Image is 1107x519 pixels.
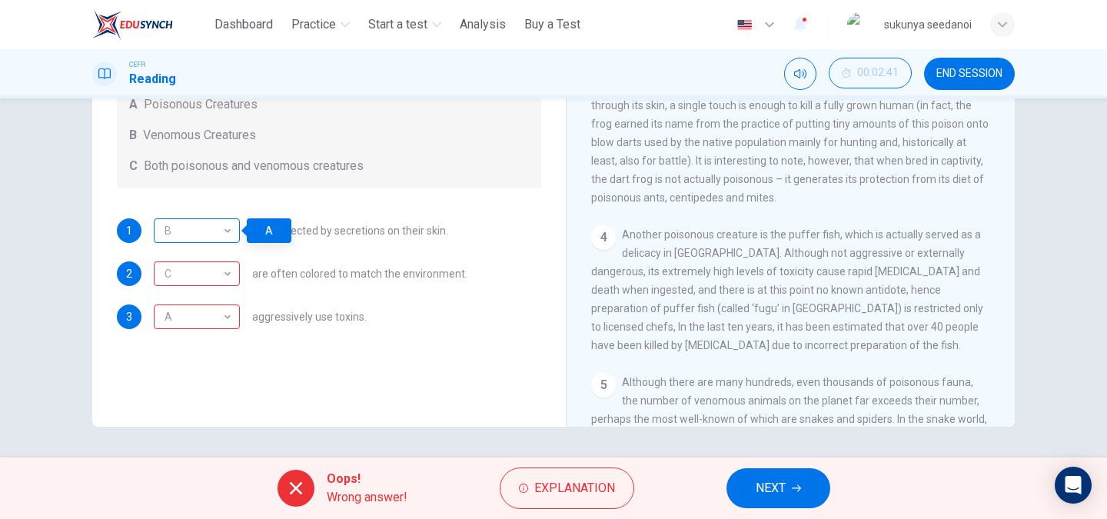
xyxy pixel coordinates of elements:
[208,11,279,38] button: Dashboard
[829,58,912,88] button: 00:02:41
[518,11,587,38] button: Buy a Test
[129,157,138,175] span: C
[291,15,336,34] span: Practice
[129,126,137,145] span: B
[936,68,1002,80] span: END SESSION
[143,126,256,145] span: Venomous Creatures
[362,11,447,38] button: Start a test
[129,70,176,88] h1: Reading
[154,295,234,339] div: A
[784,58,816,90] div: Mute
[154,218,240,243] div: A
[252,225,448,236] span: are protected by secretions on their skin.
[1055,467,1092,504] div: Open Intercom Messenger
[144,157,364,175] span: Both poisonous and venomous creatures
[154,209,234,253] div: B
[154,304,240,329] div: B
[591,228,983,351] span: Another poisonous creature is the puffer fish, which is actually served as a delicacy in [GEOGRAP...
[126,225,132,236] span: 1
[460,15,506,34] span: Analysis
[129,95,138,114] span: A
[500,467,634,509] button: Explanation
[126,268,132,279] span: 2
[884,15,972,34] div: sukunya seedanoi
[327,470,407,488] span: Oops!
[327,488,407,507] span: Wrong answer!
[726,468,830,508] button: NEXT
[92,9,208,40] a: ELTC logo
[144,95,258,114] span: Poisonous Creatures
[756,477,786,499] span: NEXT
[154,252,234,296] div: C
[591,225,616,250] div: 4
[924,58,1015,90] button: END SESSION
[252,268,467,279] span: are often colored to match the environment.
[129,59,145,70] span: CEFR
[154,261,240,286] div: B
[247,218,291,243] div: A
[524,15,580,34] span: Buy a Test
[829,58,912,90] div: Hide
[591,373,616,398] div: 5
[454,11,512,38] button: Analysis
[252,311,367,322] span: aggressively use toxins.
[857,67,899,79] span: 00:02:41
[92,9,173,40] img: ELTC logo
[368,15,427,34] span: Start a test
[735,19,754,31] img: en
[534,477,615,499] span: Explanation
[847,12,872,37] img: Profile picture
[126,311,132,322] span: 3
[214,15,273,34] span: Dashboard
[285,11,356,38] button: Practice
